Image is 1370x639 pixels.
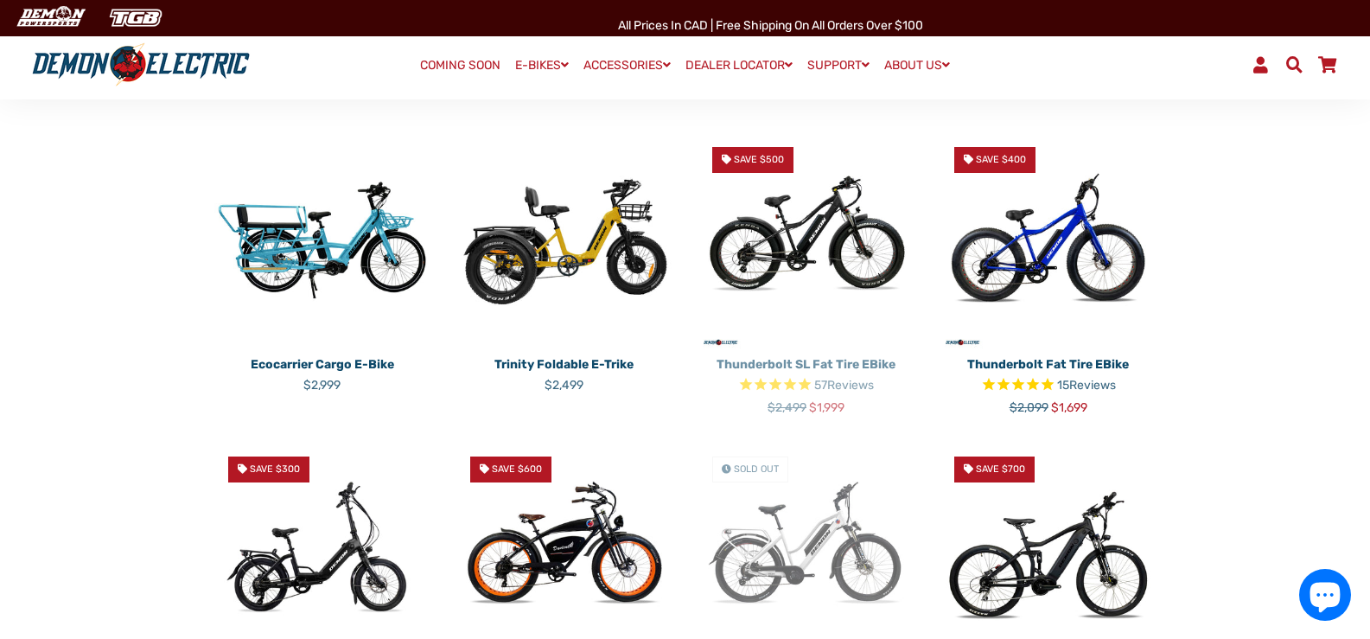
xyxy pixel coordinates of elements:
a: COMING SOON [414,54,507,78]
span: Rated 4.9 out of 5 stars 57 reviews [698,376,914,396]
span: Save $400 [976,154,1026,165]
img: Trinity Foldable E-Trike [456,133,672,349]
img: TGB Canada [100,3,171,32]
span: Reviews [827,378,874,393]
span: Save $600 [492,463,542,475]
a: E-BIKES [509,53,575,78]
span: 57 reviews [814,378,874,393]
span: $1,699 [1051,400,1087,415]
a: DEALER LOCATOR [679,53,799,78]
img: Thunderbolt Fat Tire eBike - Demon Electric [940,133,1157,349]
span: All Prices in CAD | Free shipping on all orders over $100 [618,18,923,33]
a: ACCESSORIES [577,53,677,78]
span: $2,999 [303,378,341,393]
span: Reviews [1069,378,1116,393]
img: Demon Electric [9,3,92,32]
a: Ecocarrier Cargo E-Bike $2,999 [214,349,430,394]
a: Thunderbolt Fat Tire eBike Rated 4.8 out of 5 stars 15 reviews $2,099 $1,699 [940,349,1157,417]
a: ABOUT US [878,53,956,78]
p: Thunderbolt Fat Tire eBike [940,355,1157,374]
span: Rated 4.8 out of 5 stars 15 reviews [940,376,1157,396]
img: Thunderbolt SL Fat Tire eBike - Demon Electric [698,133,914,349]
span: Save $700 [976,463,1025,475]
p: Thunderbolt SL Fat Tire eBike [698,355,914,374]
span: 15 reviews [1057,378,1116,393]
span: $1,999 [809,400,844,415]
a: Trinity Foldable E-Trike $2,499 [456,349,672,394]
p: Trinity Foldable E-Trike [456,355,672,374]
a: Thunderbolt SL Fat Tire eBike Rated 4.9 out of 5 stars 57 reviews $2,499 $1,999 [698,349,914,417]
img: Ecocarrier Cargo E-Bike [214,133,430,349]
span: $2,499 [768,400,806,415]
span: Save $300 [250,463,300,475]
img: Demon Electric logo [26,42,256,87]
a: Thunderbolt SL Fat Tire eBike - Demon Electric Save $500 [698,133,914,349]
span: Sold Out [734,463,779,475]
p: Ecocarrier Cargo E-Bike [214,355,430,374]
inbox-online-store-chat: Shopify online store chat [1294,569,1356,625]
span: $2,099 [1010,400,1048,415]
a: Thunderbolt Fat Tire eBike - Demon Electric Save $400 [940,133,1157,349]
span: $2,499 [545,378,583,393]
a: SUPPORT [801,53,876,78]
span: Save $500 [734,154,784,165]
